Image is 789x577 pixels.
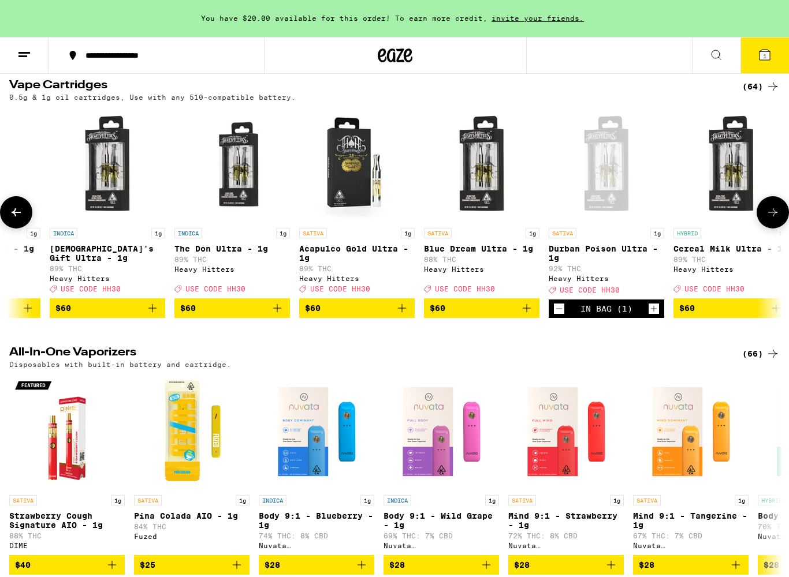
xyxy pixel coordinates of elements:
[299,244,415,263] p: Acapulco Gold Ultra - 1g
[424,228,452,238] p: SATIVA
[9,374,125,489] img: DIME - Strawberry Cough Signature AIO - 1g
[299,107,415,298] a: Open page for Acapulco Gold Ultra - 1g from Heavy Hitters
[508,532,624,539] p: 72% THC: 8% CBD
[508,511,624,530] p: Mind 9:1 - Strawberry - 1g
[648,303,660,314] button: Increment
[384,374,499,489] img: Nuvata (CA) - Body 9:1 - Wild Grape - 1g
[50,265,165,272] p: 89% THC
[384,555,499,575] button: Add to bag
[508,555,624,575] button: Add to bag
[508,542,624,549] div: Nuvata ([GEOGRAPHIC_DATA])
[673,244,789,253] p: Cereal Milk Ultra - 1g
[50,244,165,263] p: [DEMOGRAPHIC_DATA]'s Gift Ultra - 1g
[134,555,250,575] button: Add to bag
[111,495,125,505] p: 1g
[384,511,499,530] p: Body 9:1 - Wild Grape - 1g
[50,275,165,282] div: Heavy Hitters
[633,495,661,505] p: SATIVA
[633,374,749,489] img: Nuvata (CA) - Mind 9:1 - Tangerine - 1g
[61,285,121,293] span: USE CODE HH30
[50,107,165,222] img: Heavy Hitters - God's Gift Ultra - 1g
[424,256,539,263] p: 88% THC
[673,107,789,298] a: Open page for Cereal Milk Ultra - 1g from Heavy Hitters
[9,361,231,368] p: Disposables with built-in battery and cartridge.
[633,532,749,539] p: 67% THC: 7% CBD
[684,285,745,293] span: USE CODE HH30
[549,265,664,272] p: 92% THC
[763,53,766,59] span: 1
[174,298,290,318] button: Add to bag
[9,347,723,361] h2: All-In-One Vaporizers
[134,511,250,520] p: Pina Colada AIO - 1g
[9,555,125,575] button: Add to bag
[508,495,536,505] p: SATIVA
[633,511,749,530] p: Mind 9:1 - Tangerine - 1g
[508,374,624,489] img: Nuvata (CA) - Mind 9:1 - Strawberry - 1g
[50,107,165,298] a: Open page for God's Gift Ultra - 1g from Heavy Hitters
[174,244,290,253] p: The Don Ultra - 1g
[9,374,125,555] a: Open page for Strawberry Cough Signature AIO - 1g from DIME
[384,374,499,555] a: Open page for Body 9:1 - Wild Grape - 1g from Nuvata (CA)
[236,495,250,505] p: 1g
[9,532,125,539] p: 88% THC
[758,495,786,505] p: HYBRID
[389,560,405,569] span: $28
[679,304,695,313] span: $60
[259,374,374,489] img: Nuvata (CA) - Body 9:1 - Blueberry - 1g
[140,560,155,569] span: $25
[174,228,202,238] p: INDICA
[673,107,789,222] img: Heavy Hitters - Cereal Milk Ultra - 1g
[259,532,374,539] p: 74% THC: 8% CBD
[633,555,749,575] button: Add to bag
[185,285,245,293] span: USE CODE HH30
[384,542,499,549] div: Nuvata ([GEOGRAPHIC_DATA])
[549,228,576,238] p: SATIVA
[259,374,374,555] a: Open page for Body 9:1 - Blueberry - 1g from Nuvata (CA)
[299,107,415,222] img: Heavy Hitters - Acapulco Gold Ultra - 1g
[55,304,71,313] span: $60
[134,374,250,555] a: Open page for Pina Colada AIO - 1g from Fuzed
[673,228,701,238] p: HYBRID
[310,285,370,293] span: USE CODE HH30
[174,256,290,263] p: 89% THC
[742,347,780,361] div: (66)
[549,244,664,263] p: Durban Poison Ultra - 1g
[673,256,789,263] p: 89% THC
[134,523,250,530] p: 84% THC
[50,228,77,238] p: INDICA
[201,14,487,22] span: You have $20.00 available for this order! To earn more credit,
[9,542,125,549] div: DIME
[633,374,749,555] a: Open page for Mind 9:1 - Tangerine - 1g from Nuvata (CA)
[514,560,530,569] span: $28
[299,275,415,282] div: Heavy Hitters
[424,265,539,273] div: Heavy Hitters
[775,228,789,238] p: 1g
[50,298,165,318] button: Add to bag
[134,374,250,489] img: Fuzed - Pina Colada AIO - 1g
[174,265,290,273] div: Heavy Hitters
[259,495,286,505] p: INDICA
[9,511,125,530] p: Strawberry Cough Signature AIO - 1g
[650,228,664,238] p: 1g
[174,107,290,222] img: Heavy Hitters - The Don Ultra - 1g
[259,542,374,549] div: Nuvata ([GEOGRAPHIC_DATA])
[134,533,250,540] div: Fuzed
[134,495,162,505] p: SATIVA
[610,495,624,505] p: 1g
[259,511,374,530] p: Body 9:1 - Blueberry - 1g
[526,228,539,238] p: 1g
[639,560,654,569] span: $28
[742,80,780,93] a: (64)
[384,532,499,539] p: 69% THC: 7% CBD
[487,14,588,22] span: invite your friends.
[180,304,196,313] span: $60
[673,298,789,318] button: Add to bag
[9,93,296,101] p: 0.5g & 1g oil cartridges, Use with any 510-compatible battery.
[740,38,789,73] button: 1
[549,275,664,282] div: Heavy Hitters
[401,228,415,238] p: 1g
[174,107,290,298] a: Open page for The Don Ultra - 1g from Heavy Hitters
[265,560,280,569] span: $28
[299,265,415,272] p: 89% THC
[9,80,723,93] h2: Vape Cartridges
